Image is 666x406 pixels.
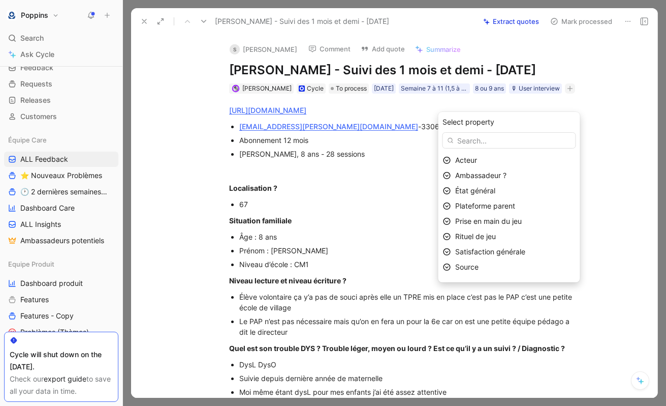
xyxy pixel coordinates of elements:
span: Rituel de jeu [455,232,496,241]
span: Sujet [455,278,472,286]
span: Plateforme parent [455,201,515,210]
span: Ambassadeur ? [455,171,506,180]
span: Prise en main du jeu [455,217,522,225]
span: Select property [442,116,494,128]
span: Satisfaction générale [455,247,525,256]
input: Search... [442,132,576,149]
span: Acteur [455,156,477,164]
span: Source [455,263,479,271]
span: État général [455,186,495,195]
